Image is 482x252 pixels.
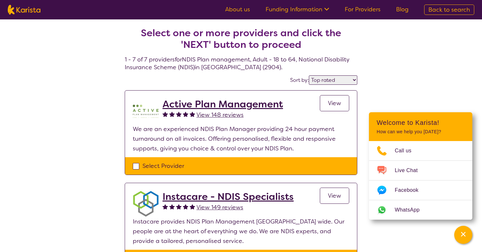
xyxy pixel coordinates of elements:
[428,6,470,14] span: Back to search
[320,188,349,204] a: View
[328,99,341,107] span: View
[395,205,427,215] span: WhatsApp
[396,5,409,13] a: Blog
[377,119,465,126] h2: Welcome to Karista!
[377,129,465,135] p: How can we help you [DATE]?
[369,141,472,220] ul: Choose channel
[424,5,474,15] a: Back to search
[169,111,175,117] img: fullstar
[454,226,472,244] button: Channel Menu
[320,95,349,111] a: View
[132,27,350,50] h2: Select one or more providers and click the 'NEXT' button to proceed
[290,77,309,83] label: Sort by:
[369,200,472,220] a: Web link opens in a new tab.
[176,204,182,209] img: fullstar
[190,111,195,117] img: fullstar
[395,185,426,195] span: Facebook
[162,204,168,209] img: fullstar
[196,111,244,119] span: View 148 reviews
[133,217,349,246] p: Instacare provides NDIS Plan Management [GEOGRAPHIC_DATA] wide. Our people are at the heart of ev...
[196,203,243,212] a: View 149 reviews
[395,166,425,175] span: Live Chat
[196,110,244,120] a: View 148 reviews
[190,204,195,209] img: fullstar
[162,191,294,203] a: Instacare - NDIS Specialists
[133,191,159,217] img: obkhna0zu27zdd4ubuus.png
[225,5,250,13] a: About us
[125,12,357,71] h4: 1 - 7 of 7 providers for NDIS Plan management , Adult - 18 to 64 , National Disability Insurance ...
[369,112,472,220] div: Channel Menu
[266,5,329,13] a: Funding Information
[183,204,188,209] img: fullstar
[133,98,159,124] img: pypzb5qm7jexfhutod0x.png
[133,124,349,153] p: We are an experienced NDIS Plan Manager providing 24 hour payment turnaround on all invoices. Off...
[162,98,283,110] a: Active Plan Management
[328,192,341,200] span: View
[345,5,381,13] a: For Providers
[162,111,168,117] img: fullstar
[395,146,419,156] span: Call us
[196,203,243,211] span: View 149 reviews
[183,111,188,117] img: fullstar
[169,204,175,209] img: fullstar
[8,5,40,15] img: Karista logo
[176,111,182,117] img: fullstar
